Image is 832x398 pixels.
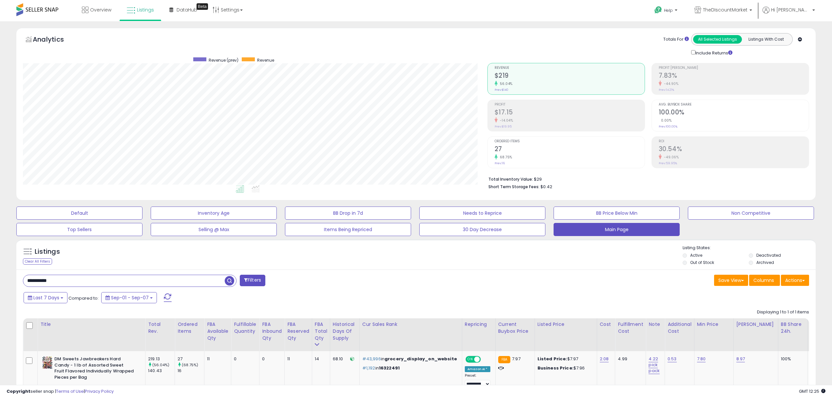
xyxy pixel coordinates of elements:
[649,1,684,21] a: Help
[495,66,645,70] span: Revenue
[16,207,142,220] button: Default
[182,362,198,368] small: (68.75%)
[148,356,175,362] div: 219.13
[465,366,490,372] div: Amazon AI *
[362,356,381,362] span: #43,996
[33,35,77,46] h5: Analytics
[683,245,816,251] p: Listing States:
[662,81,679,86] small: -44.90%
[24,292,67,303] button: Last 7 Days
[736,321,775,328] div: [PERSON_NAME]
[554,223,680,236] button: Main Page
[362,365,457,371] p: in
[35,247,60,256] h5: Listings
[42,356,53,369] img: 51eSf47q5dL._SL40_.jpg
[137,7,154,13] span: Listings
[749,275,780,286] button: Columns
[151,223,277,236] button: Selling @ Max
[257,57,274,63] span: Revenue
[618,321,643,335] div: Fulfillment Cost
[538,356,592,362] div: $7.97
[333,321,357,342] div: Historical Days Of Supply
[799,388,825,394] span: 2025-09-16 12:25 GMT
[209,57,238,63] span: Revenue (prev)
[736,356,745,362] a: 8.97
[659,72,809,81] h2: 7.83%
[538,321,594,328] div: Listed Price
[771,7,810,13] span: Hi [PERSON_NAME]
[495,103,645,107] span: Profit
[495,140,645,143] span: Ordered Items
[488,175,804,183] li: $29
[7,388,30,394] strong: Copyright
[152,362,169,368] small: (56.04%)
[207,321,228,342] div: FBA Available Qty
[659,161,677,165] small: Prev: 59.95%
[659,118,672,123] small: 0.00%
[177,7,197,13] span: DataHub
[488,176,533,182] b: Total Inventory Value:
[757,309,809,315] div: Displaying 1 to 1 of 1 items
[554,207,680,220] button: BB Price Below Min
[465,373,490,388] div: Preset:
[600,356,609,362] a: 2.08
[538,365,574,371] b: Business Price:
[649,321,662,328] div: Note
[495,145,645,154] h2: 27
[333,356,354,362] div: 68.10
[756,260,774,265] label: Archived
[659,103,809,107] span: Avg. Buybox Share
[111,294,149,301] span: Sep-01 - Sep-07
[480,357,490,362] span: OFF
[495,161,505,165] small: Prev: 16
[659,125,677,129] small: Prev: 100.00%
[690,252,702,258] label: Active
[659,145,809,154] h2: 30.54%
[495,125,512,129] small: Prev: $19.95
[68,295,99,301] span: Compared to:
[618,356,641,362] div: 4.99
[649,356,660,374] a: 4.22 pick pack
[686,49,740,56] div: Include Returns
[178,356,204,362] div: 27
[285,223,411,236] button: Items Being Repriced
[781,275,809,286] button: Actions
[40,321,142,328] div: Title
[240,275,265,286] button: Filters
[466,357,474,362] span: ON
[688,207,814,220] button: Non Competitive
[668,321,691,335] div: Additional Cost
[498,118,513,123] small: -14.04%
[262,356,279,362] div: 0
[663,36,689,43] div: Totals For
[664,8,673,13] span: Help
[498,356,510,363] small: FBA
[419,223,545,236] button: 30 Day Decrease
[315,321,327,342] div: FBA Total Qty
[419,207,545,220] button: Needs to Reprice
[756,252,781,258] label: Deactivated
[287,356,307,362] div: 11
[495,88,508,92] small: Prev: $140
[659,66,809,70] span: Profit [PERSON_NAME]
[697,356,706,362] a: 7.80
[538,365,592,371] div: $7.96
[690,260,714,265] label: Out of Stock
[763,7,815,21] a: Hi [PERSON_NAME]
[56,388,84,394] a: Terms of Use
[197,3,208,10] div: Tooltip anchor
[234,321,256,335] div: Fulfillable Quantity
[207,356,226,362] div: 11
[234,356,254,362] div: 0
[151,207,277,220] button: Inventory Age
[23,258,52,265] div: Clear All Filters
[33,294,59,301] span: Last 7 Days
[178,368,204,374] div: 16
[362,356,457,362] p: in
[362,321,459,328] div: Cur Sales Rank
[600,321,613,328] div: Cost
[488,184,539,189] b: Short Term Storage Fees:
[540,184,552,190] span: $0.42
[697,321,731,328] div: Min Price
[148,321,172,335] div: Total Rev.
